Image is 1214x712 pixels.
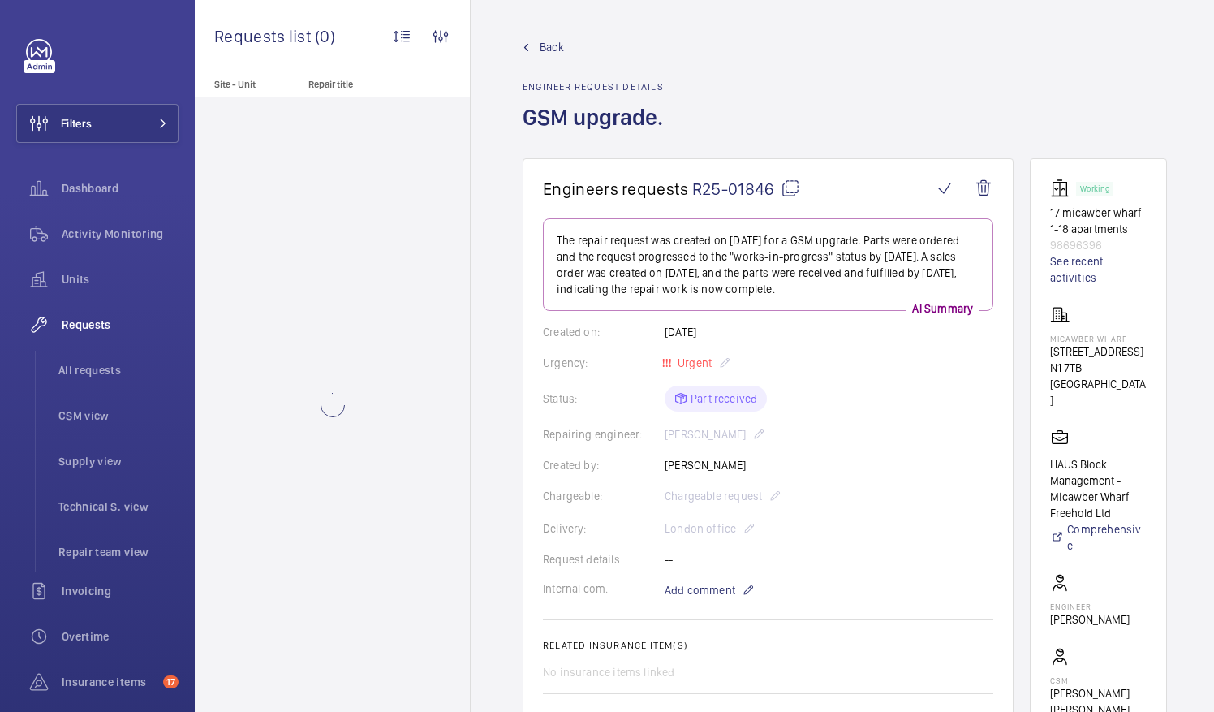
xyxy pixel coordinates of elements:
span: Engineers requests [543,179,689,199]
span: All requests [58,362,179,378]
p: 98696396 [1050,237,1147,253]
p: AI Summary [906,300,979,317]
p: HAUS Block Management - Micawber Wharf Freehold Ltd [1050,456,1147,521]
span: R25-01846 [692,179,800,199]
p: The repair request was created on [DATE] for a GSM upgrade. Parts were ordered and the request pr... [557,232,979,297]
span: Add comment [665,582,735,598]
span: Overtime [62,628,179,645]
span: Dashboard [62,180,179,196]
p: CSM [1050,675,1147,685]
span: Repair team view [58,544,179,560]
p: Working [1080,186,1109,192]
p: [PERSON_NAME] [1050,611,1130,628]
img: elevator.svg [1050,179,1076,198]
span: Activity Monitoring [62,226,179,242]
p: [STREET_ADDRESS] [1050,343,1147,360]
p: N1 7TB [GEOGRAPHIC_DATA] [1050,360,1147,408]
span: Technical S. view [58,498,179,515]
p: Repair title [308,79,415,90]
h1: GSM upgrade. [523,102,673,158]
p: Micawber Wharf [1050,334,1147,343]
span: Filters [61,115,92,132]
span: Back [540,39,564,55]
span: Requests [62,317,179,333]
button: Filters [16,104,179,143]
span: Supply view [58,453,179,469]
a: See recent activities [1050,253,1147,286]
a: Comprehensive [1050,521,1147,554]
p: Engineer [1050,602,1130,611]
h2: Related insurance item(s) [543,640,993,651]
span: Requests list [214,26,315,46]
span: Invoicing [62,583,179,599]
span: Insurance items [62,674,157,690]
span: 17 [163,675,179,688]
span: CSM view [58,408,179,424]
p: Site - Unit [195,79,302,90]
p: 17 micawber wharf 1-18 apartments [1050,205,1147,237]
h2: Engineer request details [523,81,673,93]
span: Units [62,271,179,287]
